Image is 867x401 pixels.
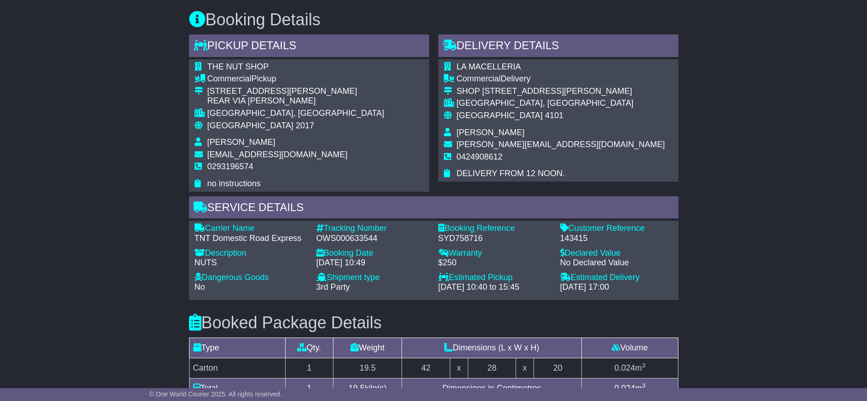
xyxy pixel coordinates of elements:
[438,273,551,283] div: Estimated Pickup
[516,358,534,378] td: x
[614,384,635,393] span: 0.024
[438,282,551,292] div: [DATE] 10:40 to 15:45
[582,358,678,378] td: m
[316,282,350,292] span: 3rd Party
[195,282,205,292] span: No
[642,382,646,389] sup: 3
[149,390,282,398] span: © One World Courier 2025. All rights reserved.
[285,338,333,358] td: Qty.
[349,384,365,393] span: 19.5
[450,358,468,378] td: x
[642,362,646,369] sup: 3
[207,74,385,84] div: Pickup
[333,358,402,378] td: 19.5
[316,223,429,234] div: Tracking Number
[545,111,563,120] span: 4101
[457,111,543,120] span: [GEOGRAPHIC_DATA]
[189,34,429,59] div: Pickup Details
[316,258,429,268] div: [DATE] 10:49
[296,121,314,130] span: 2017
[207,109,385,119] div: [GEOGRAPHIC_DATA], [GEOGRAPHIC_DATA]
[189,196,678,221] div: Service Details
[560,273,673,283] div: Estimated Delivery
[438,34,678,59] div: Delivery Details
[457,74,665,84] div: Delivery
[189,378,285,398] td: Total
[316,273,429,283] div: Shipment type
[207,150,348,159] span: [EMAIL_ADDRESS][DOMAIN_NAME]
[316,248,429,258] div: Booking Date
[189,338,285,358] td: Type
[614,363,635,372] span: 0.024
[195,234,307,244] div: TNT Domestic Road Express
[582,378,678,398] td: m
[195,258,307,268] div: NUTS
[534,358,582,378] td: 20
[207,62,269,71] span: THE NUT SHOP
[189,11,678,29] h3: Booking Details
[457,86,665,97] div: SHOP [STREET_ADDRESS][PERSON_NAME]
[457,169,565,178] span: DELIVERY FROM 12 NOON.
[402,338,582,358] td: Dimensions (L x W x H)
[207,86,385,97] div: [STREET_ADDRESS][PERSON_NAME]
[457,74,501,83] span: Commercial
[457,62,521,71] span: LA MACELLERIA
[468,358,516,378] td: 28
[333,378,402,398] td: kilo(s)
[438,234,551,244] div: SYD758716
[285,378,333,398] td: 1
[457,152,503,161] span: 0424908612
[438,248,551,258] div: Warranty
[402,378,582,398] td: Dimensions in Centimetres
[189,358,285,378] td: Carton
[195,273,307,283] div: Dangerous Goods
[438,223,551,234] div: Booking Reference
[402,358,450,378] td: 42
[207,179,261,188] span: no instructions
[189,314,678,332] h3: Booked Package Details
[560,223,673,234] div: Customer Reference
[195,248,307,258] div: Description
[195,223,307,234] div: Carrier Name
[285,358,333,378] td: 1
[333,338,402,358] td: Weight
[207,121,293,130] span: [GEOGRAPHIC_DATA]
[438,258,551,268] div: $250
[316,234,429,244] div: OWS000633544
[560,258,673,268] div: No Declared Value
[207,96,385,106] div: REAR VIA [PERSON_NAME]
[457,140,665,149] span: [PERSON_NAME][EMAIL_ADDRESS][DOMAIN_NAME]
[207,137,276,147] span: [PERSON_NAME]
[560,234,673,244] div: 143415
[560,248,673,258] div: Declared Value
[207,162,253,171] span: 0293196574
[457,128,525,137] span: [PERSON_NAME]
[207,74,252,83] span: Commercial
[582,338,678,358] td: Volume
[457,98,665,109] div: [GEOGRAPHIC_DATA], [GEOGRAPHIC_DATA]
[560,282,673,292] div: [DATE] 17:00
